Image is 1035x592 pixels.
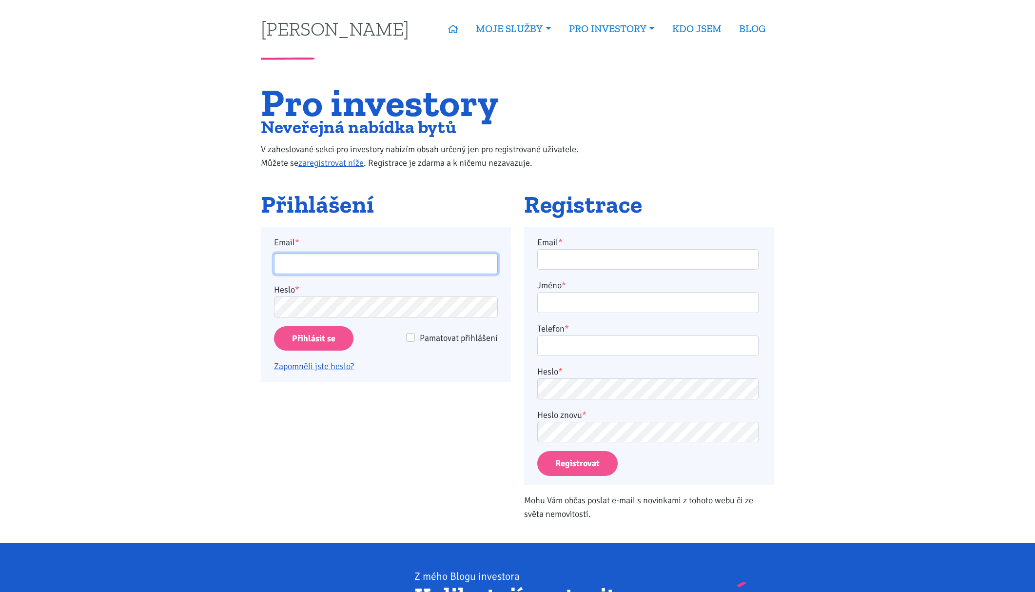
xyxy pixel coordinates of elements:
[537,365,563,378] label: Heslo
[537,451,618,476] button: Registrovat
[537,236,563,249] label: Email
[268,236,505,249] label: Email
[562,280,566,291] abbr: required
[274,361,354,372] a: Zapomněli jste heslo?
[730,18,774,40] a: BLOG
[274,283,299,296] label: Heslo
[565,323,569,334] abbr: required
[261,19,409,38] a: [PERSON_NAME]
[467,18,560,40] a: MOJE SLUŽBY
[524,493,774,521] p: Mohu Vám občas poslat e-mail s novinkami z tohoto webu či ze světa nemovitostí.
[524,192,774,218] h2: Registrace
[582,410,586,420] abbr: required
[537,408,586,422] label: Heslo znovu
[537,322,569,335] label: Telefon
[274,326,353,351] input: Přihlásit se
[261,119,599,135] h2: Neveřejná nabídka bytů
[420,333,498,343] span: Pamatovat přihlášení
[558,237,563,248] abbr: required
[298,158,364,168] a: zaregistrovat níže
[537,278,566,292] label: Jméno
[558,366,563,377] abbr: required
[560,18,664,40] a: PRO INVESTORY
[261,142,599,170] p: V zaheslované sekci pro investory nabízím obsah určený jen pro registrované uživatele. Můžete se ...
[664,18,730,40] a: KDO JSEM
[261,86,599,119] h1: Pro investory
[414,570,708,583] div: Z mého Blogu investora
[261,192,511,218] h2: Přihlášení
